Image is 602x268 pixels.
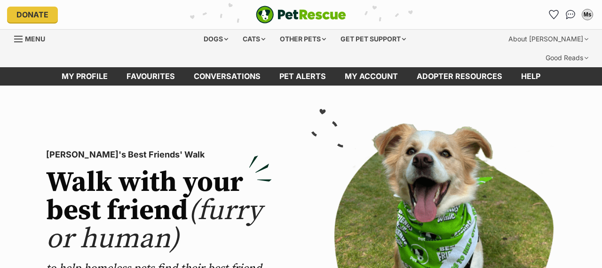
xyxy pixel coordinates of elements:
[256,6,346,24] a: PetRescue
[546,7,595,22] ul: Account quick links
[25,35,45,43] span: Menu
[46,169,272,253] h2: Walk with your best friend
[566,10,576,19] img: chat-41dd97257d64d25036548639549fe6c8038ab92f7586957e7f3b1b290dea8141.svg
[270,67,335,86] a: Pet alerts
[334,30,412,48] div: Get pet support
[580,7,595,22] button: My account
[563,7,578,22] a: Conversations
[52,67,117,86] a: My profile
[273,30,333,48] div: Other pets
[407,67,512,86] a: Adopter resources
[256,6,346,24] img: logo-e224e6f780fb5917bec1dbf3a21bbac754714ae5b6737aabdf751b685950b380.svg
[14,30,52,47] a: Menu
[539,48,595,67] div: Good Reads
[46,193,262,257] span: (furry or human)
[546,7,561,22] a: Favourites
[335,67,407,86] a: My account
[184,67,270,86] a: conversations
[117,67,184,86] a: Favourites
[46,148,272,161] p: [PERSON_NAME]'s Best Friends' Walk
[197,30,235,48] div: Dogs
[7,7,58,23] a: Donate
[236,30,272,48] div: Cats
[583,10,592,19] div: Ms
[512,67,550,86] a: Help
[502,30,595,48] div: About [PERSON_NAME]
